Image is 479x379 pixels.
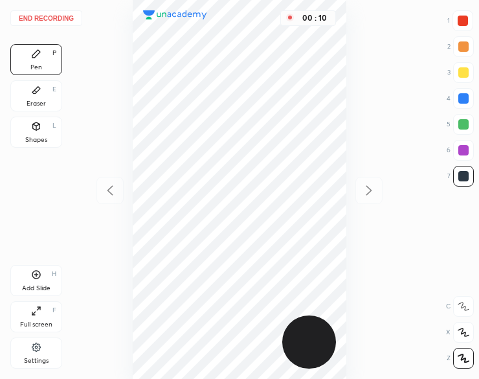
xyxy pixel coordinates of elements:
[446,322,474,343] div: X
[447,166,474,187] div: 7
[52,50,56,56] div: P
[52,122,56,129] div: L
[447,114,474,135] div: 5
[22,285,50,292] div: Add Slide
[447,36,474,57] div: 2
[52,271,56,277] div: H
[447,88,474,109] div: 4
[52,307,56,314] div: F
[27,100,46,107] div: Eraser
[52,86,56,93] div: E
[10,10,82,26] button: End recording
[24,358,49,364] div: Settings
[446,296,474,317] div: C
[299,14,330,23] div: 00 : 10
[447,348,474,369] div: Z
[447,140,474,161] div: 6
[30,64,42,71] div: Pen
[20,321,52,328] div: Full screen
[25,137,47,143] div: Shapes
[447,62,474,83] div: 3
[447,10,473,31] div: 1
[143,10,207,20] img: logo.38c385cc.svg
